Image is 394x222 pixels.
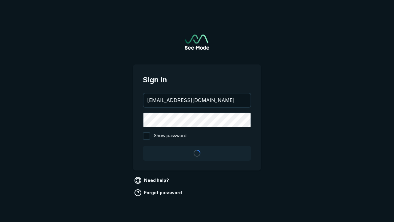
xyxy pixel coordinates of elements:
span: Show password [154,132,187,140]
a: Forgot password [133,188,184,198]
img: See-Mode Logo [185,35,209,50]
input: your@email.com [143,93,251,107]
a: Go to sign in [185,35,209,50]
a: Need help? [133,175,171,185]
span: Sign in [143,74,251,85]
